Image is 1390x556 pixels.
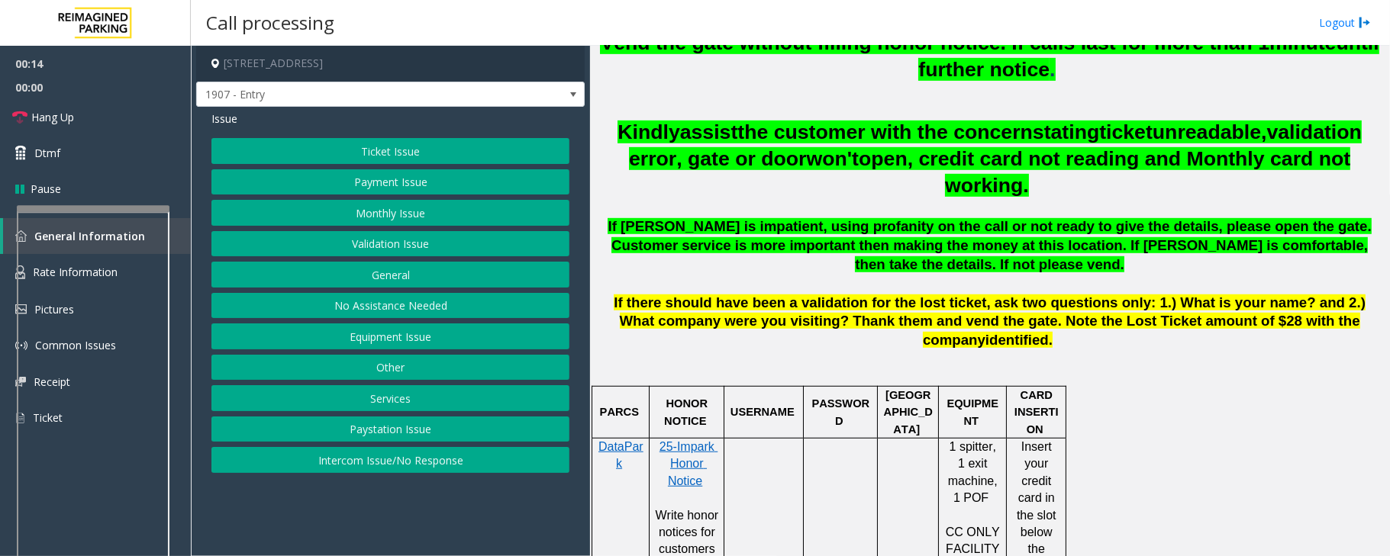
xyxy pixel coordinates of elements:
img: logout [1359,14,1371,31]
button: Paystation Issue [211,416,569,442]
button: Payment Issue [211,169,569,195]
span: 25-Impark Honor Notice [660,440,718,487]
span: [GEOGRAPHIC_DATA] [884,389,933,435]
h3: Call processing [198,4,342,41]
span: open, credit card not reading and Monthly card not working. [859,147,1350,197]
button: Intercom Issue/No Response [211,447,569,473]
span: the customer with the concern [737,121,1033,143]
img: 'icon' [15,411,25,425]
h4: [STREET_ADDRESS] [196,46,585,82]
span: Pause [31,181,61,197]
a: 25-Impark Honor Notice [660,441,718,487]
span: Hang Up [31,109,74,125]
img: 'icon' [15,339,27,352]
span: CC ONLY FACILITY [946,525,1004,555]
a: DataPark [598,441,643,470]
span: stating [1033,121,1099,143]
span: 1907 - Entry [197,82,507,107]
span: unreadable, [1153,121,1267,143]
button: Ticket Issue [211,138,569,164]
span: validation error, gate or door [629,121,1362,170]
span: Kindly [618,121,679,143]
img: 'icon' [15,377,26,387]
button: Equipment Issue [211,323,569,349]
button: Validation Issue [211,231,569,257]
button: General [211,262,569,288]
span: ticket [1099,121,1153,143]
span: EQUIPMENT [947,397,999,426]
span: If there should have been a validation for the lost ticket, ask two questions only: 1.) What is y... [614,294,1366,349]
span: . [1049,332,1053,348]
span: assist [680,121,738,143]
span: If [PERSON_NAME] is impatient, using profanity on the call or not ready to give the details, plea... [608,218,1371,272]
span: PARCS [600,406,639,418]
button: Services [211,385,569,411]
button: Other [211,355,569,381]
button: No Assistance Needed [211,293,569,319]
span: Issue [211,111,237,127]
span: until further notice [918,31,1379,81]
span: . [1050,58,1055,81]
span: USERNAME [730,406,795,418]
span: Vend the gate without filling honor notice. If calls last for more than 1 [600,31,1269,54]
img: 'icon' [15,304,27,314]
span: Dtmf [34,145,60,161]
a: Logout [1319,14,1371,31]
img: 'icon' [15,265,25,279]
span: CARD INSERTION [1014,389,1059,435]
a: General Information [3,218,191,254]
span: HONOR NOTICE [664,397,711,426]
img: 'icon' [15,230,27,242]
span: identified [985,332,1049,348]
span: won't [807,147,859,170]
span: minute [1269,31,1336,54]
span: PASSWORD [811,397,869,426]
button: Monthly Issue [211,200,569,226]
